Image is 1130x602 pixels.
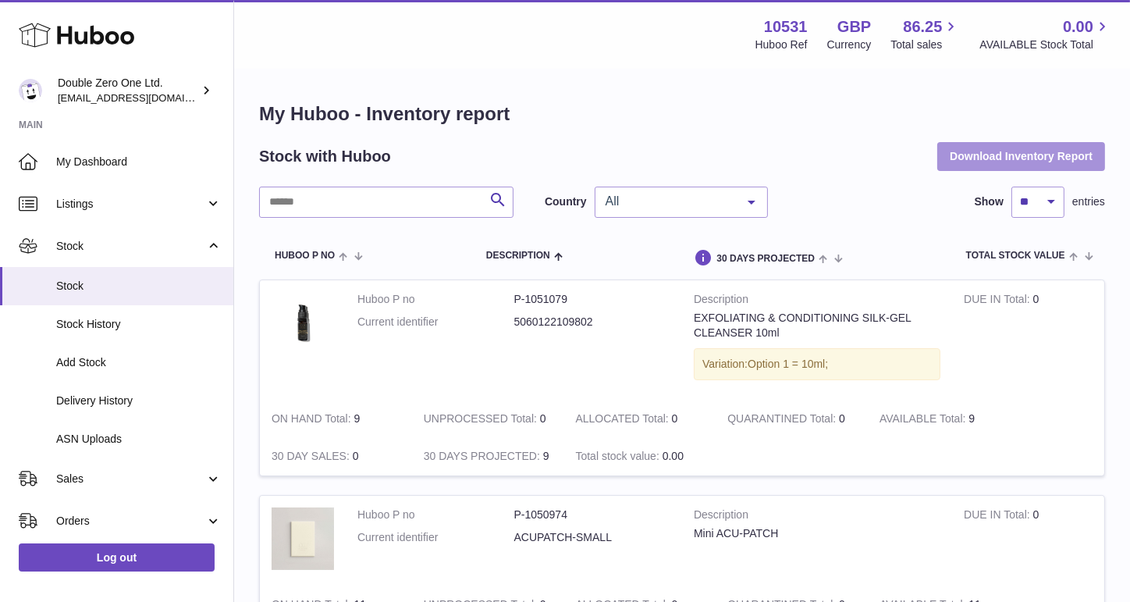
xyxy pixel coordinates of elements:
h1: My Huboo - Inventory report [259,102,1105,126]
div: EXFOLIATING & CONDITIONING SILK-GEL CLEANSER 10ml [694,311,940,340]
a: 86.25 Total sales [890,16,960,52]
span: ASN Uploads [56,432,222,447]
span: Huboo P no [275,251,335,261]
img: hello@001skincare.com [19,79,42,102]
td: 9 [412,437,564,476]
td: 0 [564,400,716,438]
a: 0.00 AVAILABLE Stock Total [979,16,1111,52]
td: 0 [260,437,412,476]
td: 0 [412,400,564,438]
span: Stock History [56,317,222,332]
strong: QUARANTINED Total [727,412,839,429]
span: Sales [56,472,205,486]
div: Currency [827,37,872,52]
span: 0.00 [663,450,684,462]
span: Stock [56,239,205,254]
span: Add Stock [56,355,222,370]
span: Option 1 = 10ml; [748,358,828,370]
div: Variation: [694,348,940,380]
strong: Description [694,292,940,311]
dd: P-1051079 [514,292,671,307]
strong: DUE IN Total [964,508,1032,525]
strong: ALLOCATED Total [576,412,672,429]
span: Stock [56,279,222,294]
span: 0 [839,412,845,425]
span: 0.00 [1063,16,1093,37]
div: Double Zero One Ltd. [58,76,198,105]
label: Country [545,194,587,209]
span: Orders [56,514,205,529]
span: Delivery History [56,394,222,408]
div: Mini ACU-PATCH [694,526,940,541]
span: Total stock value [966,251,1065,261]
dd: 5060122109802 [514,315,671,329]
strong: AVAILABLE Total [879,412,968,429]
a: Log out [19,543,215,572]
dd: P-1050974 [514,508,671,522]
dt: Huboo P no [357,508,514,522]
strong: UNPROCESSED Total [424,412,540,429]
td: 0 [952,496,1104,586]
strong: GBP [837,16,871,37]
span: Listings [56,197,205,212]
span: Total sales [890,37,960,52]
strong: 30 DAY SALES [272,450,353,466]
dd: ACUPATCH-SMALL [514,530,671,545]
dt: Current identifier [357,315,514,329]
span: All [602,194,736,209]
td: 0 [952,280,1104,400]
strong: 10531 [764,16,808,37]
span: [EMAIL_ADDRESS][DOMAIN_NAME] [58,91,229,104]
strong: DUE IN Total [964,293,1032,309]
label: Show [975,194,1004,209]
span: 30 DAYS PROJECTED [716,254,815,264]
span: My Dashboard [56,155,222,169]
h2: Stock with Huboo [259,146,391,167]
dt: Current identifier [357,530,514,545]
strong: Description [694,508,940,526]
img: product image [272,508,334,570]
strong: ON HAND Total [272,412,354,429]
td: 9 [868,400,1020,438]
span: entries [1072,194,1105,209]
img: product image [272,292,334,354]
button: Download Inventory Report [937,142,1105,170]
td: 9 [260,400,412,438]
span: 86.25 [903,16,942,37]
span: AVAILABLE Stock Total [979,37,1111,52]
span: Description [486,251,550,261]
strong: 30 DAYS PROJECTED [424,450,543,466]
dt: Huboo P no [357,292,514,307]
strong: Total stock value [576,450,663,466]
div: Huboo Ref [755,37,808,52]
